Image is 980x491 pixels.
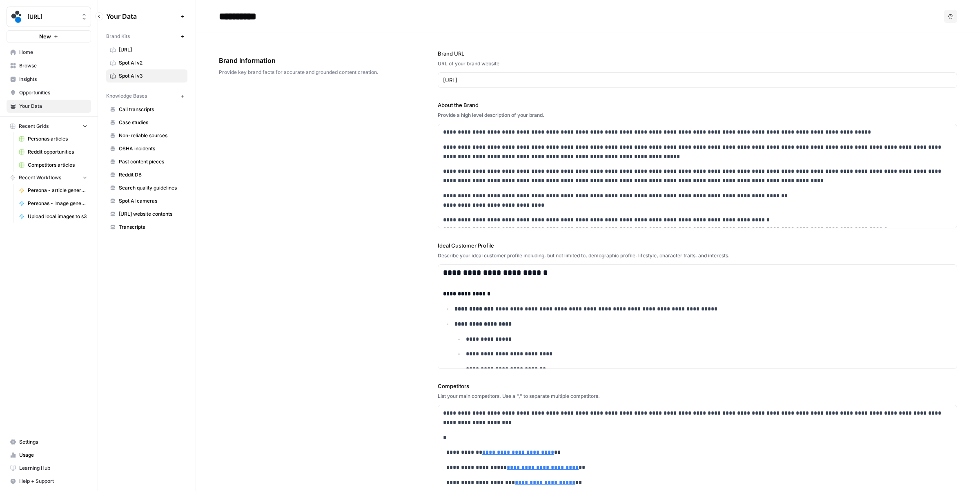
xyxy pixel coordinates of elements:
[438,49,957,58] label: Brand URL
[438,252,957,259] div: Describe your ideal customer profile including, but not limited to, demographic profile, lifestyl...
[438,393,957,400] div: List your main competitors. Use a "," to separate multiple competitors.
[119,106,184,113] span: Call transcripts
[119,171,184,179] span: Reddit DB
[19,451,87,459] span: Usage
[7,435,91,449] a: Settings
[19,76,87,83] span: Insights
[106,194,187,208] a: Spot AI cameras
[119,223,184,231] span: Transcripts
[438,60,957,67] div: URL of your brand website
[28,161,87,169] span: Competitors articles
[19,89,87,96] span: Opportunities
[106,103,187,116] a: Call transcripts
[438,101,957,109] label: About the Brand
[7,172,91,184] button: Recent Workflows
[438,241,957,250] label: Ideal Customer Profile
[219,56,392,65] span: Brand Information
[438,382,957,390] label: Competitors
[7,100,91,113] a: Your Data
[28,187,87,194] span: Persona - article generation
[119,59,184,67] span: Spot AI v2
[7,462,91,475] a: Learning Hub
[119,197,184,205] span: Spot AI cameras
[106,221,187,234] a: Transcripts
[106,43,187,56] a: [URL]
[15,132,91,145] a: Personas articles
[27,13,77,21] span: [URL]
[106,92,147,100] span: Knowledge Bases
[7,7,91,27] button: Workspace: spot.ai
[28,148,87,156] span: Reddit opportunities
[28,213,87,220] span: Upload local images to s3
[15,145,91,158] a: Reddit opportunities
[7,449,91,462] a: Usage
[106,33,130,40] span: Brand Kits
[19,438,87,446] span: Settings
[106,208,187,221] a: [URL] website contents
[106,69,187,83] a: Spot AI v3
[15,184,91,197] a: Persona - article generation
[19,103,87,110] span: Your Data
[119,132,184,139] span: Non-reliable sources
[106,129,187,142] a: Non-reliable sources
[19,123,49,130] span: Recent Grids
[19,174,61,181] span: Recent Workflows
[19,478,87,485] span: Help + Support
[119,158,184,165] span: Past content pieces
[119,46,184,54] span: [URL]
[15,197,91,210] a: Personas - Image generator
[28,200,87,207] span: Personas - Image generator
[7,120,91,132] button: Recent Grids
[28,135,87,143] span: Personas articles
[119,119,184,126] span: Case studies
[19,49,87,56] span: Home
[7,86,91,99] a: Opportunities
[39,32,51,40] span: New
[7,59,91,72] a: Browse
[106,155,187,168] a: Past content pieces
[15,210,91,223] a: Upload local images to s3
[9,9,24,24] img: spot.ai Logo
[119,184,184,192] span: Search quality guidelines
[443,76,952,84] input: www.sundaysoccer.com
[19,464,87,472] span: Learning Hub
[15,158,91,172] a: Competitors articles
[7,30,91,42] button: New
[19,62,87,69] span: Browse
[7,73,91,86] a: Insights
[219,69,392,76] span: Provide key brand facts for accurate and grounded content creation.
[119,210,184,218] span: [URL] website contents
[119,145,184,152] span: OSHA incidents
[438,112,957,119] div: Provide a high level description of your brand.
[106,181,187,194] a: Search quality guidelines
[106,11,178,21] span: Your Data
[106,142,187,155] a: OSHA incidents
[106,116,187,129] a: Case studies
[7,475,91,488] button: Help + Support
[106,168,187,181] a: Reddit DB
[119,72,184,80] span: Spot AI v3
[106,56,187,69] a: Spot AI v2
[7,46,91,59] a: Home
